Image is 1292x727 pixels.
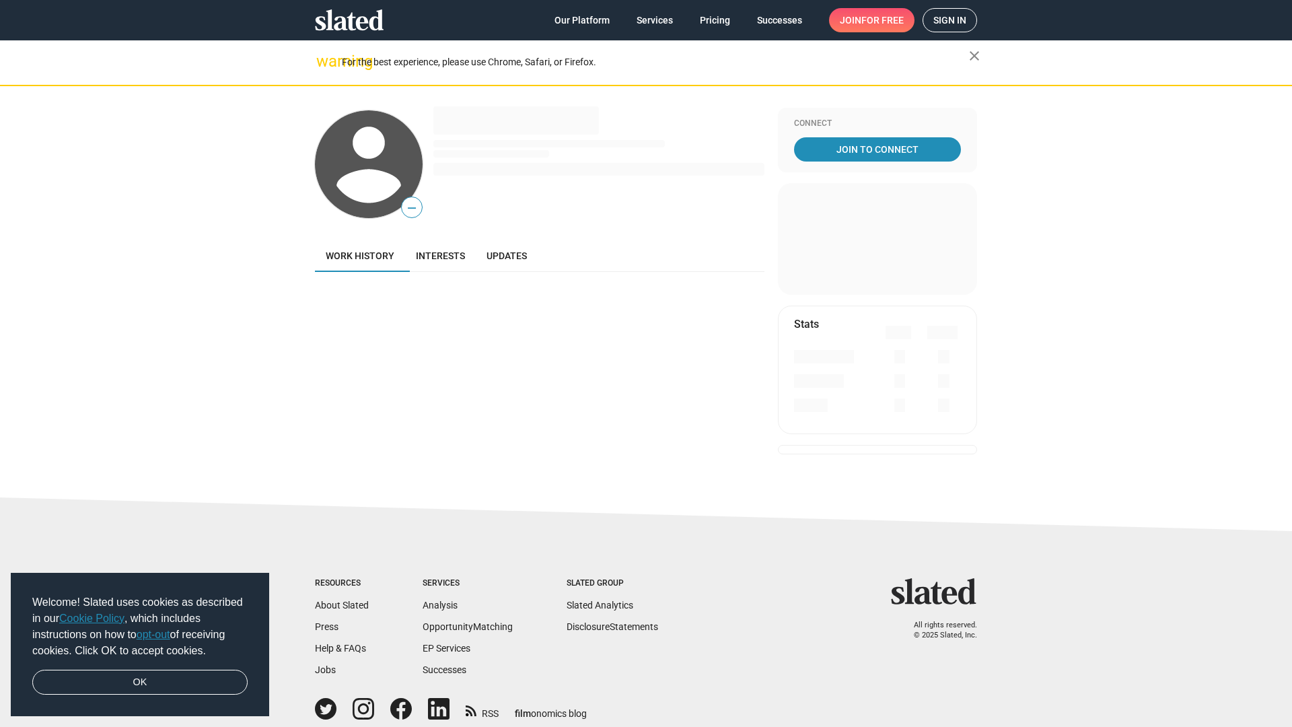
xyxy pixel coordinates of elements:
[315,664,336,675] a: Jobs
[315,600,369,611] a: About Slated
[797,137,958,162] span: Join To Connect
[316,53,332,69] mat-icon: warning
[315,621,338,632] a: Press
[840,8,904,32] span: Join
[11,573,269,717] div: cookieconsent
[405,240,476,272] a: Interests
[689,8,741,32] a: Pricing
[515,708,531,719] span: film
[315,240,405,272] a: Work history
[515,697,587,720] a: filmonomics blog
[423,600,458,611] a: Analysis
[315,643,366,654] a: Help & FAQs
[342,53,969,71] div: For the best experience, please use Chrome, Safari, or Firefox.
[466,699,499,720] a: RSS
[700,8,730,32] span: Pricing
[416,250,465,261] span: Interests
[423,664,466,675] a: Successes
[861,8,904,32] span: for free
[923,8,977,32] a: Sign in
[476,240,538,272] a: Updates
[794,317,819,331] mat-card-title: Stats
[423,643,470,654] a: EP Services
[32,670,248,695] a: dismiss cookie message
[626,8,684,32] a: Services
[59,613,124,624] a: Cookie Policy
[423,621,513,632] a: OpportunityMatching
[794,118,961,129] div: Connect
[567,621,658,632] a: DisclosureStatements
[746,8,813,32] a: Successes
[933,9,966,32] span: Sign in
[567,600,633,611] a: Slated Analytics
[32,594,248,659] span: Welcome! Slated uses cookies as described in our , which includes instructions on how to of recei...
[544,8,620,32] a: Our Platform
[315,578,369,589] div: Resources
[402,199,422,217] span: —
[423,578,513,589] div: Services
[326,250,394,261] span: Work history
[637,8,673,32] span: Services
[794,137,961,162] a: Join To Connect
[757,8,802,32] span: Successes
[487,250,527,261] span: Updates
[900,621,977,640] p: All rights reserved. © 2025 Slated, Inc.
[567,578,658,589] div: Slated Group
[966,48,982,64] mat-icon: close
[554,8,610,32] span: Our Platform
[829,8,914,32] a: Joinfor free
[137,629,170,640] a: opt-out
